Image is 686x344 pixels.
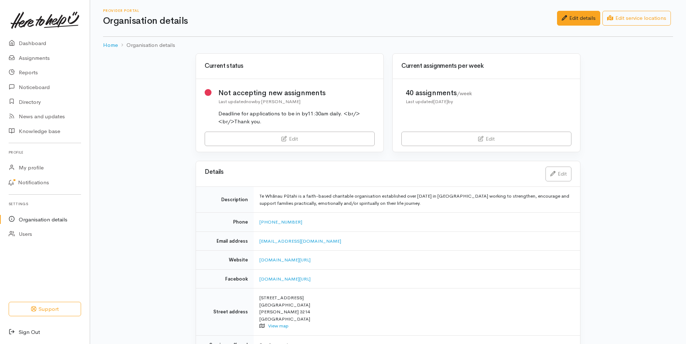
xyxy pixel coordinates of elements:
[9,302,81,317] button: Support
[433,98,448,105] time: [DATE]
[218,110,375,126] div: Deadline for applications to be in by11:30am daily. <br/><br/>Thank you.
[196,288,254,336] td: Street address
[401,132,571,146] a: Edit
[246,98,255,105] time: now
[259,257,311,263] a: [DOMAIN_NAME][URL]
[259,238,341,244] a: [EMAIL_ADDRESS][DOMAIN_NAME]
[103,37,673,54] nav: breadcrumb
[545,167,571,181] a: Edit
[196,251,254,270] td: Website
[602,11,671,26] a: Edit service locations
[103,41,118,49] a: Home
[218,98,375,105] div: Last updated by [PERSON_NAME]
[196,187,254,213] td: Description
[205,169,537,176] h3: Details
[205,63,375,70] h3: Current status
[254,187,580,213] td: Te Whānau Pūtahi is a faith-based charitable organisation established over [DATE] in [GEOGRAPHIC_...
[259,219,302,225] a: [PHONE_NUMBER]
[259,276,311,282] a: [DOMAIN_NAME][URL]
[103,16,557,26] h1: Organisation details
[9,147,81,157] h6: Profile
[103,9,557,13] h6: Provider Portal
[406,88,472,98] div: 40 assignments
[406,98,472,105] div: Last updated by
[118,41,175,49] li: Organisation details
[218,88,375,98] div: Not accepting new assignments
[9,199,81,209] h6: Settings
[457,90,472,97] span: /week
[196,231,254,251] td: Email address
[268,323,289,329] a: View map
[205,132,375,146] a: Edit
[401,63,571,70] h3: Current assignments per week
[196,213,254,232] td: Phone
[557,11,600,26] a: Edit details
[254,288,580,336] td: [STREET_ADDRESS] [GEOGRAPHIC_DATA] [PERSON_NAME] 3214 [GEOGRAPHIC_DATA]
[196,269,254,288] td: Facebook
